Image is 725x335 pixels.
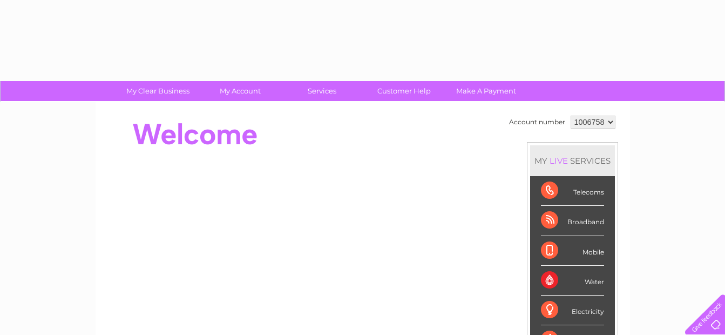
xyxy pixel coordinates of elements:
[506,113,568,131] td: Account number
[547,156,570,166] div: LIVE
[442,81,531,101] a: Make A Payment
[541,176,604,206] div: Telecoms
[541,206,604,236] div: Broadband
[541,236,604,266] div: Mobile
[360,81,449,101] a: Customer Help
[195,81,284,101] a: My Account
[541,266,604,296] div: Water
[541,296,604,325] div: Electricity
[530,145,615,176] div: MY SERVICES
[277,81,367,101] a: Services
[113,81,202,101] a: My Clear Business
